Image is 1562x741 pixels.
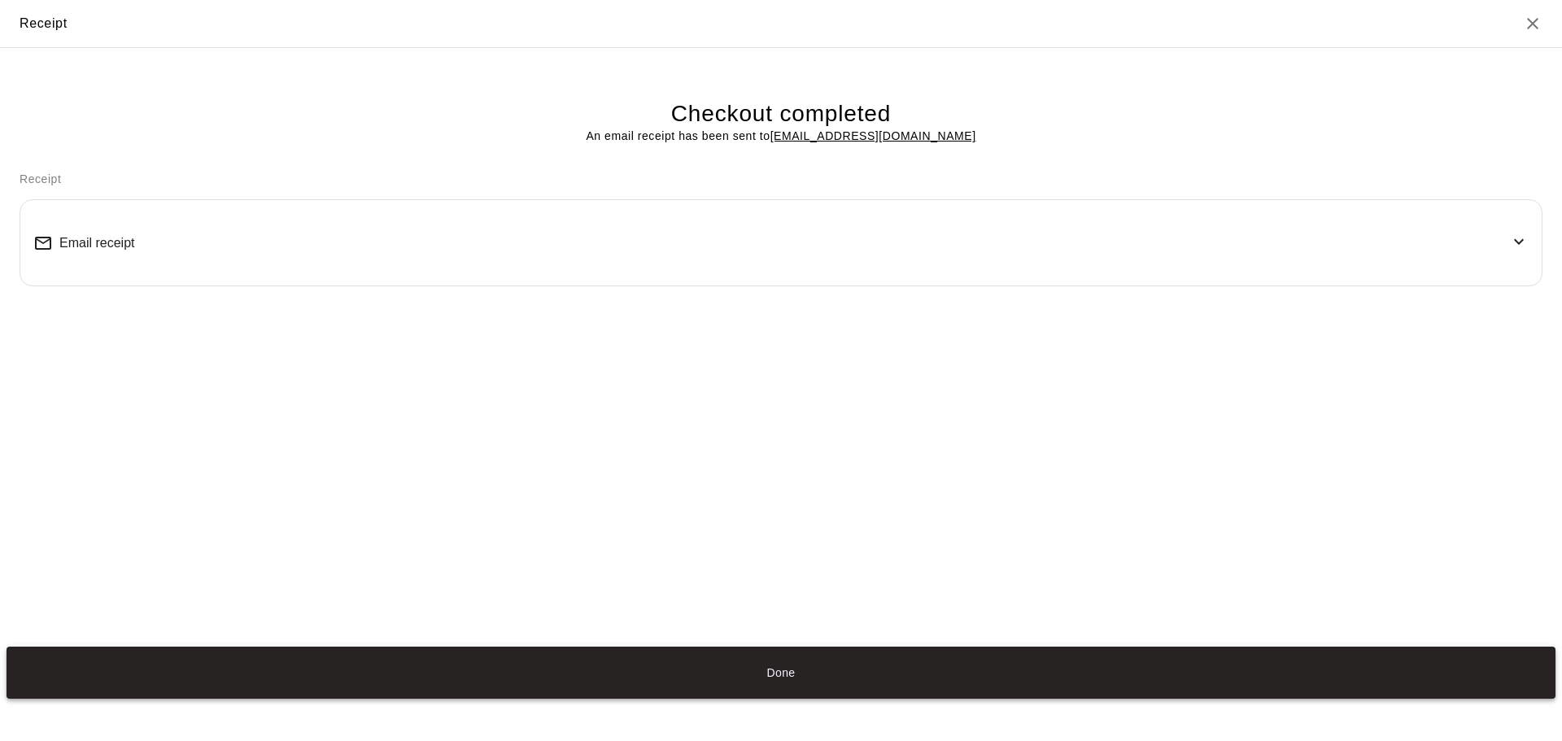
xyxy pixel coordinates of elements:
p: Receipt [20,171,1542,188]
button: Done [7,647,1555,699]
button: Close [1523,14,1542,33]
div: Receipt [20,13,68,34]
span: Email receipt [59,236,134,251]
h4: Checkout completed [671,100,891,129]
u: [EMAIL_ADDRESS][DOMAIN_NAME] [770,129,976,142]
p: An email receipt has been sent to [586,128,975,145]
